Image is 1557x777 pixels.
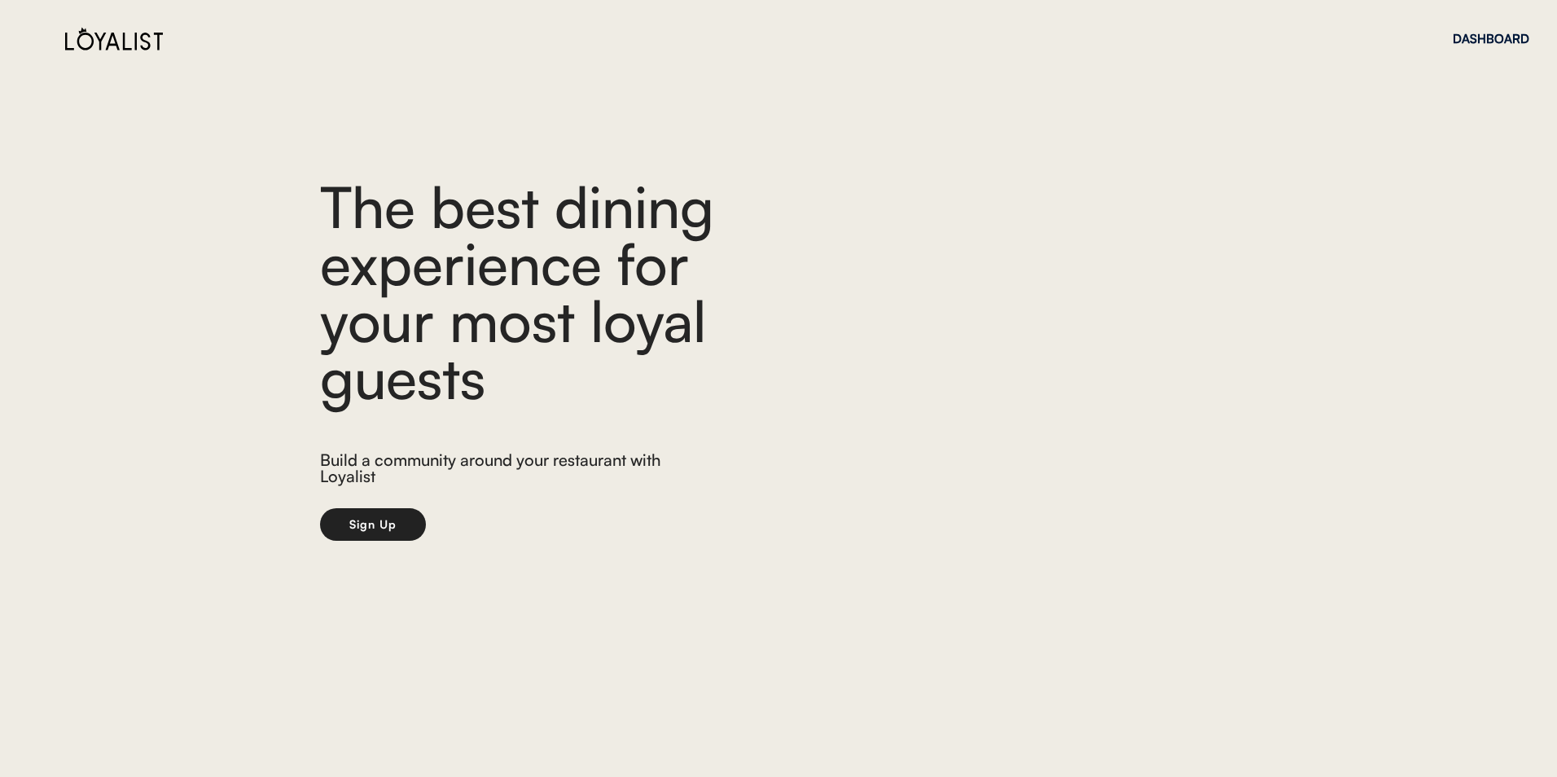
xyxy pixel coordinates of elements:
div: The best dining experience for your most loyal guests [320,178,809,406]
img: Loyalist%20Logo%20Black.svg [65,27,163,50]
img: yH5BAEAAAAALAAAAAABAAEAAAIBRAA7 [857,130,1237,590]
button: Sign Up [320,508,426,541]
div: DASHBOARD [1453,33,1529,45]
div: Build a community around your restaurant with Loyalist [320,452,676,489]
